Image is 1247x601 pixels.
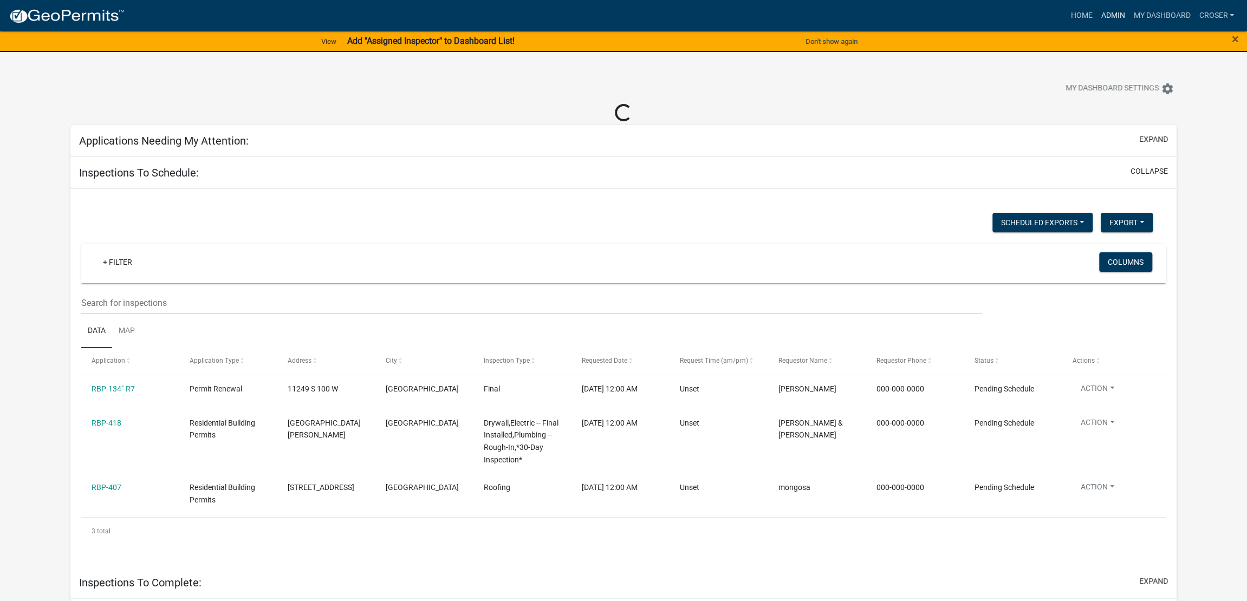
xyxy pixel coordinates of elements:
[571,348,670,374] datatable-header-cell: Requested Date
[79,166,199,179] h5: Inspections To Schedule:
[876,419,924,427] span: 000-000-0000
[1072,383,1123,399] button: Action
[1139,134,1168,145] button: expand
[964,348,1062,374] datatable-header-cell: Status
[974,357,993,364] span: Status
[92,357,125,364] span: Application
[1232,31,1239,47] span: ×
[1232,32,1239,45] button: Close
[670,348,768,374] datatable-header-cell: Request Time (am/pm)
[1072,357,1094,364] span: Actions
[94,252,141,272] a: + Filter
[1072,417,1123,433] button: Action
[288,419,361,440] span: N GLEN COVE Dr
[92,419,121,427] a: RBP-418
[778,384,836,393] span: Corey
[1066,5,1096,26] a: Home
[190,384,242,393] span: Permit Renewal
[347,36,515,46] strong: Add "Assigned Inspector" to Dashboard List!
[484,384,500,393] span: Final
[92,384,135,393] a: RBP-134"-R7
[190,357,239,364] span: Application Type
[974,419,1034,427] span: Pending Schedule
[974,384,1034,393] span: Pending Schedule
[288,384,338,393] span: 11249 S 100 W
[79,576,202,589] h5: Inspections To Complete:
[81,518,1166,545] div: 3 total
[778,483,810,492] span: mongosa
[386,483,459,492] span: PERU
[801,32,862,50] button: Don't show again
[386,357,397,364] span: City
[1129,5,1194,26] a: My Dashboard
[1066,82,1159,95] span: My Dashboard Settings
[484,357,530,364] span: Inspection Type
[866,348,964,374] datatable-header-cell: Requestor Phone
[778,357,827,364] span: Requestor Name
[680,384,699,393] span: Unset
[1072,481,1123,497] button: Action
[1139,576,1168,587] button: expand
[1062,348,1160,374] datatable-header-cell: Actions
[288,483,354,492] span: 2560 W AIRPORT ROAD
[277,348,375,374] datatable-header-cell: Address
[876,357,926,364] span: Requestor Phone
[582,419,638,427] span: 08/28/2025, 12:00 AM
[1161,82,1174,95] i: settings
[768,348,866,374] datatable-header-cell: Requestor Name
[70,189,1177,567] div: collapse
[179,348,277,374] datatable-header-cell: Application Type
[375,348,473,374] datatable-header-cell: City
[1131,166,1168,177] button: collapse
[974,483,1034,492] span: Pending Schedule
[680,357,748,364] span: Request Time (am/pm)
[680,483,699,492] span: Unset
[582,384,638,393] span: 06/17/2025, 12:00 AM
[386,384,459,393] span: Bunker Hill
[1194,5,1238,26] a: croser
[81,292,982,314] input: Search for inspections
[484,419,558,464] span: Drywall,Electric -- Final Installed,Plumbing -- Rough-In,*30-Day Inspection*
[484,483,510,492] span: Roofing
[1099,252,1152,272] button: Columns
[876,483,924,492] span: 000-000-0000
[680,419,699,427] span: Unset
[386,419,459,427] span: PERU
[992,213,1093,232] button: Scheduled Exports
[317,32,341,50] a: View
[876,384,924,393] span: 000-000-0000
[1101,213,1153,232] button: Export
[1096,5,1129,26] a: Admin
[582,357,627,364] span: Requested Date
[1057,78,1183,99] button: My Dashboard Settingssettings
[81,348,179,374] datatable-header-cell: Application
[79,134,249,147] h5: Applications Needing My Attention:
[190,483,255,504] span: Residential Building Permits
[92,483,121,492] a: RBP-407
[190,419,255,440] span: Residential Building Permits
[81,314,112,349] a: Data
[112,314,141,349] a: Map
[473,348,571,374] datatable-header-cell: Inspection Type
[582,483,638,492] span: 08/11/2025, 12:00 AM
[288,357,311,364] span: Address
[778,419,842,440] span: Matt & Nancy Miller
